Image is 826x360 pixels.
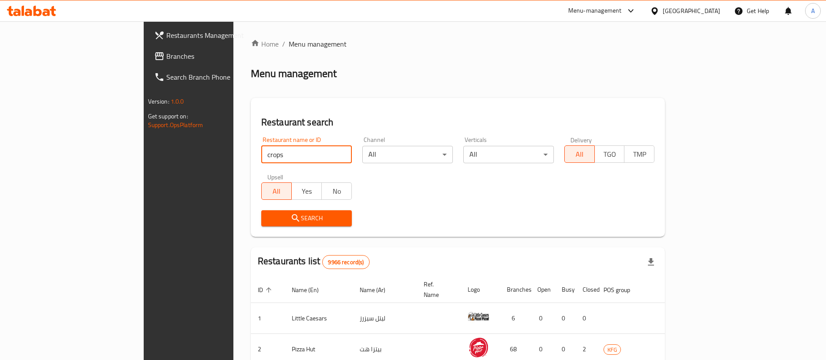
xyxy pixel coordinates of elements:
button: Yes [291,182,322,200]
div: All [463,146,554,163]
div: [GEOGRAPHIC_DATA] [663,6,720,16]
td: ليتل سيزرز [353,303,417,334]
a: Search Branch Phone [147,67,282,87]
span: Version: [148,96,169,107]
button: TMP [624,145,654,163]
a: Branches [147,46,282,67]
button: All [564,145,595,163]
a: Support.OpsPlatform [148,119,203,131]
th: Logo [461,276,500,303]
button: All [261,182,292,200]
button: No [321,182,352,200]
th: Branches [500,276,530,303]
div: All [362,146,453,163]
th: Busy [555,276,576,303]
th: Closed [576,276,597,303]
span: ID [258,285,274,295]
li: / [282,39,285,49]
span: No [325,185,348,198]
td: 6 [500,303,530,334]
span: Name (En) [292,285,330,295]
img: Pizza Hut [468,336,489,358]
span: Name (Ar) [360,285,397,295]
span: All [265,185,288,198]
td: Little Caesars [285,303,353,334]
span: TMP [628,148,651,161]
span: Branches [166,51,275,61]
span: Yes [295,185,318,198]
span: Get support on: [148,111,188,122]
span: 9966 record(s) [323,258,369,266]
label: Upsell [267,174,283,180]
button: TGO [594,145,625,163]
span: All [568,148,591,161]
span: A [811,6,815,16]
nav: breadcrumb [251,39,665,49]
span: KFG [604,345,620,355]
h2: Menu management [251,67,337,81]
div: Menu-management [568,6,622,16]
span: TGO [598,148,621,161]
span: Restaurants Management [166,30,275,40]
td: 0 [530,303,555,334]
span: Search Branch Phone [166,72,275,82]
td: 0 [576,303,597,334]
span: Menu management [289,39,347,49]
span: Ref. Name [424,279,450,300]
td: 0 [555,303,576,334]
img: Little Caesars [468,306,489,327]
button: Search [261,210,352,226]
h2: Restaurants list [258,255,370,269]
a: Restaurants Management [147,25,282,46]
span: 1.0.0 [171,96,184,107]
div: Export file [641,252,661,273]
span: Search [268,213,345,224]
h2: Restaurant search [261,116,655,129]
th: Open [530,276,555,303]
div: Total records count [322,255,369,269]
span: POS group [603,285,641,295]
label: Delivery [570,137,592,143]
input: Search for restaurant name or ID.. [261,146,352,163]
